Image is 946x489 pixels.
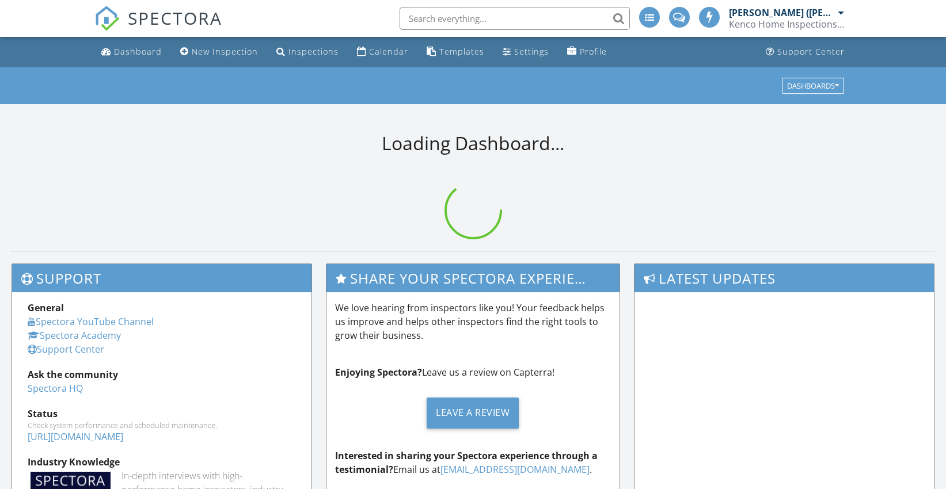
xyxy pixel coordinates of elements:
a: New Inspection [176,41,263,63]
a: Settings [498,41,553,63]
div: Support Center [777,46,845,57]
div: Check system performance and scheduled maintenance. [28,421,296,430]
div: Inspections [288,46,339,57]
h3: Support [12,264,311,292]
a: Dashboard [97,41,166,63]
div: New Inspection [192,46,258,57]
a: Support Center [761,41,849,63]
input: Search everything... [400,7,630,30]
a: Spectora YouTube Channel [28,315,154,328]
div: Settings [514,46,549,57]
div: Industry Knowledge [28,455,296,469]
img: The Best Home Inspection Software - Spectora [94,6,120,31]
a: [URL][DOMAIN_NAME] [28,430,123,443]
a: Leave a Review [335,388,610,437]
strong: Interested in sharing your Spectora experience through a testimonial? [335,449,598,476]
button: Dashboards [782,78,844,94]
div: Ask the community [28,368,296,381]
p: Leave us a review on Capterra! [335,365,610,379]
div: Status [28,407,296,421]
a: Spectora HQ [28,382,83,395]
a: Calendar [352,41,413,63]
strong: General [28,301,64,314]
a: [EMAIL_ADDRESS][DOMAIN_NAME] [440,463,590,476]
p: Email us at . [335,449,610,476]
a: SPECTORA [94,16,222,40]
a: Inspections [272,41,343,63]
a: Support Center [28,343,104,356]
div: Templates [439,46,484,57]
div: Dashboards [787,82,839,90]
div: [PERSON_NAME] ([PERSON_NAME]) [PERSON_NAME] [729,7,835,18]
a: Profile [563,41,611,63]
h3: Share Your Spectora Experience [326,264,619,292]
div: Leave a Review [427,398,519,429]
div: Calendar [369,46,408,57]
h3: Latest Updates [635,264,934,292]
span: SPECTORA [128,6,222,30]
a: Spectora Academy [28,329,121,342]
div: Profile [580,46,607,57]
div: Kenco Home Inspections Inc. [729,18,844,30]
p: We love hearing from inspectors like you! Your feedback helps us improve and helps other inspecto... [335,301,610,342]
strong: Enjoying Spectora? [335,366,422,379]
div: Dashboard [114,46,162,57]
a: Templates [422,41,489,63]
